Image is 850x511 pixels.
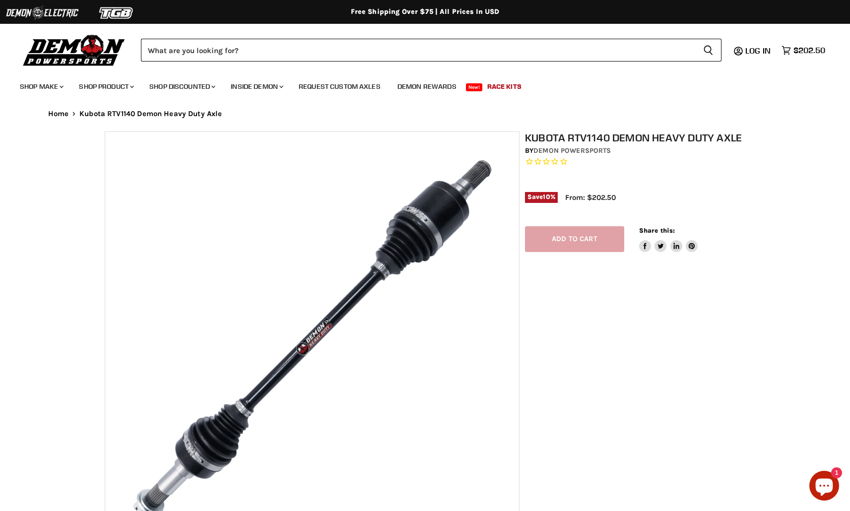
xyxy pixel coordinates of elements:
span: Log in [745,46,771,56]
a: Race Kits [480,76,529,97]
span: Kubota RTV1140 Demon Heavy Duty Axle [79,110,222,118]
span: New! [466,83,483,91]
a: Shop Product [71,76,140,97]
a: Request Custom Axles [291,76,388,97]
span: Save % [525,192,558,203]
aside: Share this: [639,226,698,253]
img: Demon Electric Logo 2 [5,3,79,22]
span: Rated 0.0 out of 5 stars 0 reviews [525,157,751,167]
a: Shop Make [12,76,69,97]
span: From: $202.50 [565,193,616,202]
img: TGB Logo 2 [79,3,154,22]
ul: Main menu [12,72,823,97]
img: Demon Powersports [20,32,129,67]
input: Search [141,39,695,62]
a: Demon Rewards [390,76,464,97]
span: $202.50 [793,46,825,55]
span: Share this: [639,227,675,234]
a: $202.50 [777,43,830,58]
a: Home [48,110,69,118]
div: by [525,145,751,156]
form: Product [141,39,721,62]
span: 10 [543,193,550,200]
h1: Kubota RTV1140 Demon Heavy Duty Axle [525,131,751,144]
inbox-online-store-chat: Shopify online store chat [806,471,842,503]
a: Demon Powersports [533,146,611,155]
a: Inside Demon [223,76,289,97]
nav: Breadcrumbs [28,110,822,118]
a: Shop Discounted [142,76,221,97]
button: Search [695,39,721,62]
a: Log in [741,46,777,55]
div: Free Shipping Over $75 | All Prices In USD [28,7,822,16]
